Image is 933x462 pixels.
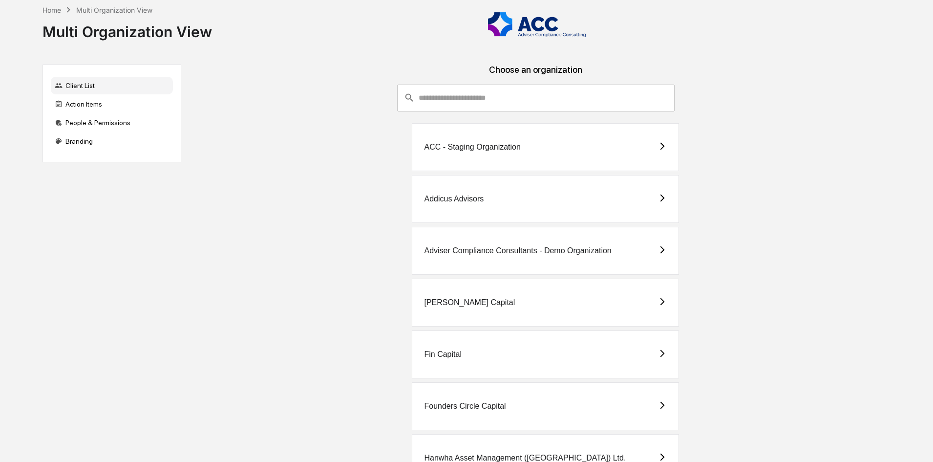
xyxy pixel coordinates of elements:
[42,15,212,41] div: Multi Organization View
[424,402,506,411] div: Founders Circle Capital
[76,6,152,14] div: Multi Organization View
[51,114,173,132] div: People & Permissions
[902,430,928,456] iframe: Open customer support
[51,95,173,113] div: Action Items
[42,6,61,14] div: Home
[424,350,461,359] div: Fin Capital
[424,143,520,152] div: ACC - Staging Organization
[488,12,586,37] img: Adviser Compliance Consulting
[189,65,882,85] div: Choose an organization
[424,298,515,307] div: [PERSON_NAME] Capital
[397,85,675,111] div: consultant-dashboard__filter-organizations-search-bar
[51,77,173,94] div: Client List
[424,246,611,255] div: Adviser Compliance Consultants - Demo Organization
[51,132,173,150] div: Branding
[424,195,484,203] div: Addicus Advisors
